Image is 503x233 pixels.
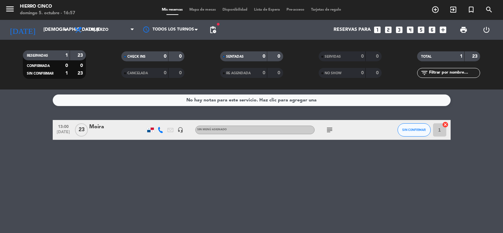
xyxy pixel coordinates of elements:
[376,71,380,75] strong: 0
[20,10,75,17] div: domingo 5. octubre - 16:57
[460,26,468,34] span: print
[398,123,431,137] button: SIN CONFIRMAR
[431,6,439,14] i: add_circle_outline
[442,121,449,128] i: cancel
[80,63,84,68] strong: 0
[263,71,265,75] strong: 0
[467,6,475,14] i: turned_in_not
[27,72,53,75] span: SIN CONFIRMAR
[402,128,426,132] span: SIN CONFIRMAR
[5,4,15,16] button: menu
[449,6,457,14] i: exit_to_app
[472,54,479,59] strong: 23
[209,26,217,34] span: pending_actions
[65,71,68,76] strong: 1
[164,54,166,59] strong: 0
[62,26,70,34] i: arrow_drop_down
[428,26,436,34] i: looks_6
[395,26,404,34] i: looks_3
[475,20,498,40] div: LOG OUT
[5,23,40,37] i: [DATE]
[179,54,183,59] strong: 0
[334,27,371,32] span: Reservas para
[78,71,84,76] strong: 23
[27,54,48,57] span: RESERVADAS
[376,54,380,59] strong: 0
[283,8,308,12] span: Pre-acceso
[361,54,364,59] strong: 0
[86,28,108,32] span: Almuerzo
[55,122,72,130] span: 13:00
[127,72,148,75] span: CANCELADA
[65,53,68,58] strong: 1
[197,128,227,131] span: Sin menú asignado
[164,71,166,75] strong: 0
[179,71,183,75] strong: 0
[251,8,283,12] span: Lista de Espera
[55,130,72,138] span: [DATE]
[20,3,75,10] div: Hierro Cinco
[226,72,251,75] span: RE AGENDADA
[421,55,431,58] span: TOTAL
[420,69,428,77] i: filter_list
[127,55,146,58] span: CHECK INS
[373,26,382,34] i: looks_one
[278,54,282,59] strong: 0
[186,96,317,104] div: No hay notas para este servicio. Haz clic para agregar una
[5,4,15,14] i: menu
[78,53,84,58] strong: 23
[308,8,345,12] span: Tarjetas de regalo
[439,26,447,34] i: add_box
[177,127,183,133] i: headset_mic
[460,54,463,59] strong: 1
[417,26,425,34] i: looks_5
[216,22,220,26] span: fiber_manual_record
[406,26,414,34] i: looks_4
[485,6,493,14] i: search
[219,8,251,12] span: Disponibilidad
[361,71,364,75] strong: 0
[482,26,490,34] i: power_settings_new
[325,72,342,75] span: NO SHOW
[89,123,146,131] div: Moira
[326,126,334,134] i: subject
[226,55,244,58] span: SENTADAS
[278,71,282,75] strong: 0
[65,63,68,68] strong: 0
[27,64,50,68] span: CONFIRMADA
[186,8,219,12] span: Mapa de mesas
[263,54,265,59] strong: 0
[384,26,393,34] i: looks_two
[75,123,88,137] span: 23
[158,8,186,12] span: Mis reservas
[325,55,341,58] span: SERVIDAS
[428,69,480,77] input: Filtrar por nombre...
